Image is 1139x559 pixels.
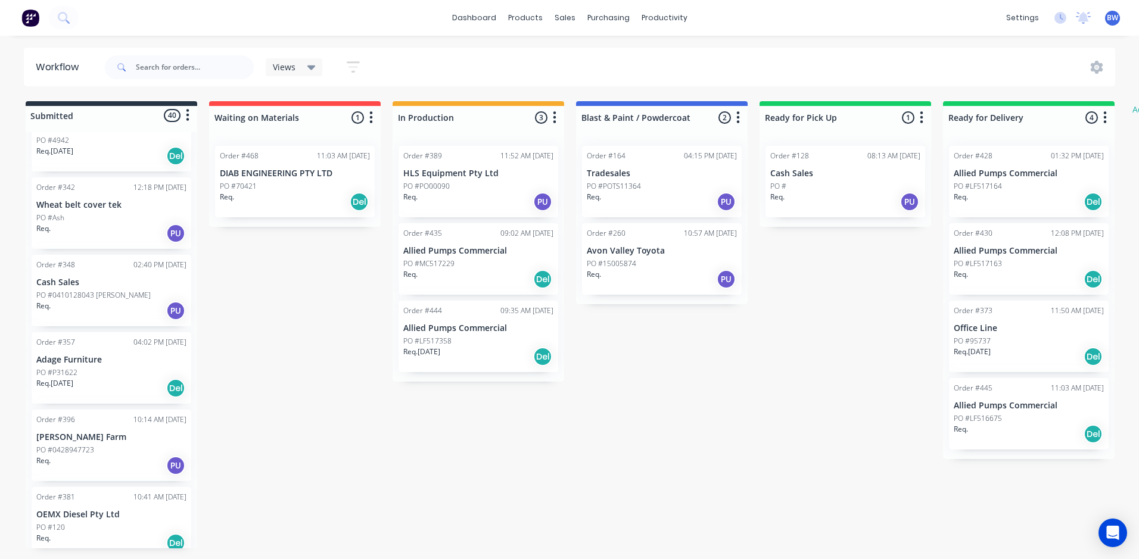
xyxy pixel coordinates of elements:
div: Open Intercom Messenger [1098,519,1127,547]
p: PO #0428947723 [36,445,94,455]
div: 11:50 AM [DATE] [1051,305,1104,316]
div: Order #16404:15 PM [DATE]TradesalesPO #POTS11364Req.PU [582,146,742,217]
p: OEMX Diesel Pty Ltd [36,510,186,520]
div: Order #44511:03 AM [DATE]Allied Pumps CommercialPO #LF516675Req.Del [949,378,1109,449]
div: 10:14 AM [DATE] [133,414,186,425]
p: PO #LF517164 [954,181,1002,192]
p: Req. [DATE] [954,346,991,357]
div: 02:40 PM [DATE] [133,260,186,270]
div: 11:52 AM [DATE] [500,151,553,161]
div: PU [717,270,736,289]
p: Req. [954,269,968,280]
div: Order #38911:52 AM [DATE]HLS Equipment Pty LtdPO #PO00090Req.PU [399,146,558,217]
div: Order #44409:35 AM [DATE]Allied Pumps CommercialPO #LF517358Req.[DATE]Del [399,301,558,372]
p: PO #POTS11364 [587,181,641,192]
p: Allied Pumps Commercial [954,246,1104,256]
p: Wheat belt cover tek [36,200,186,210]
div: Order #43509:02 AM [DATE]Allied Pumps CommercialPO #MC517229Req.Del [399,223,558,295]
input: Search for orders... [136,55,254,79]
div: Order #38110:41 AM [DATE]OEMX Diesel Pty LtdPO #120Req.Del [32,487,191,558]
div: Order #468 [220,151,259,161]
div: Order #128 [770,151,809,161]
p: PO # [770,181,786,192]
p: Req. [DATE] [36,378,73,389]
p: Req. [36,223,51,234]
p: Allied Pumps Commercial [403,246,553,256]
p: Req. [587,192,601,202]
div: Order #42801:32 PM [DATE]Allied Pumps CommercialPO #LF517164Req.Del [949,146,1109,217]
div: Order #164 [587,151,625,161]
p: Req. [770,192,785,202]
div: 11:03 AM [DATE] [1051,383,1104,394]
div: Order #396 [36,414,75,425]
p: PO #120 [36,522,65,533]
div: PU [717,192,736,211]
div: sales [549,9,581,27]
p: HLS Equipment Pty Ltd [403,168,553,179]
div: Order #435 [403,228,442,239]
div: Order #430 [954,228,992,239]
div: Order #445 [954,383,992,394]
div: Order #35704:02 PM [DATE]Adage FurniturePO #P31622Req.[DATE]Del [32,332,191,404]
p: Req. [954,192,968,202]
div: Order #342 [36,182,75,193]
p: Cash Sales [770,168,920,179]
p: PO #MC517229 [403,258,455,269]
p: Req. [36,455,51,466]
div: Order #357 [36,337,75,348]
div: Order #389 [403,151,442,161]
p: PO #Ash [36,213,64,223]
span: BW [1107,13,1118,23]
p: Allied Pumps Commercial [954,401,1104,411]
div: Order #373 [954,305,992,316]
p: PO #LF517163 [954,258,1002,269]
div: 04:15 PM [DATE] [684,151,737,161]
div: Order #26010:57 AM [DATE]Avon Valley ToyotaPO #15005874Req.PU [582,223,742,295]
p: Cash Sales [36,277,186,288]
div: Order #348 [36,260,75,270]
div: Order #444 [403,305,442,316]
p: PO #4942 [36,135,69,146]
div: Del [166,379,185,398]
div: Workflow [36,60,85,74]
div: products [502,9,549,27]
div: Del [166,533,185,552]
p: PO #70421 [220,181,257,192]
p: Req. [220,192,234,202]
div: settings [1000,9,1045,27]
div: PU [166,224,185,243]
div: PU [166,456,185,475]
a: dashboard [446,9,502,27]
p: PO #LF516675 [954,413,1002,424]
div: 10:41 AM [DATE] [133,492,186,502]
div: 09:35 AM [DATE] [500,305,553,316]
div: Order #46811:03 AM [DATE]DIAB ENGINEERING PTY LTDPO #70421Req.Del [215,146,375,217]
div: Order #381 [36,492,75,502]
div: Del [1084,192,1103,211]
p: Office Line [954,323,1104,333]
div: Order #12808:13 AM [DATE]Cash SalesPO #Req.PU [765,146,925,217]
div: 12:08 PM [DATE] [1051,228,1104,239]
p: Adage Furniture [36,355,186,365]
div: PU [166,301,185,320]
div: 10:57 AM [DATE] [684,228,737,239]
div: 12:18 PM [DATE] [133,182,186,193]
div: PU [900,192,919,211]
div: Order #260 [587,228,625,239]
div: Del [1084,424,1103,444]
span: Views [273,61,295,73]
p: DIAB ENGINEERING PTY LTD [220,168,370,179]
div: Business Desking & Seating SystemsPO #4942Req.[DATE]Del [32,100,191,171]
p: Req. [403,269,418,280]
p: [PERSON_NAME] Farm [36,432,186,442]
div: 08:13 AM [DATE] [867,151,920,161]
div: Order #39610:14 AM [DATE][PERSON_NAME] FarmPO #0428947723Req.PU [32,410,191,481]
div: 01:32 PM [DATE] [1051,151,1104,161]
div: Order #34802:40 PM [DATE]Cash SalesPO #0410128043 [PERSON_NAME]Req.PU [32,255,191,326]
p: Req. [DATE] [403,346,440,357]
div: Order #428 [954,151,992,161]
p: Allied Pumps Commercial [403,323,553,333]
div: Order #34212:18 PM [DATE]Wheat belt cover tekPO #AshReq.PU [32,177,191,249]
p: PO #0410128043 [PERSON_NAME] [36,290,151,301]
div: Order #37311:50 AM [DATE]Office LinePO #95737Req.[DATE]Del [949,301,1109,372]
